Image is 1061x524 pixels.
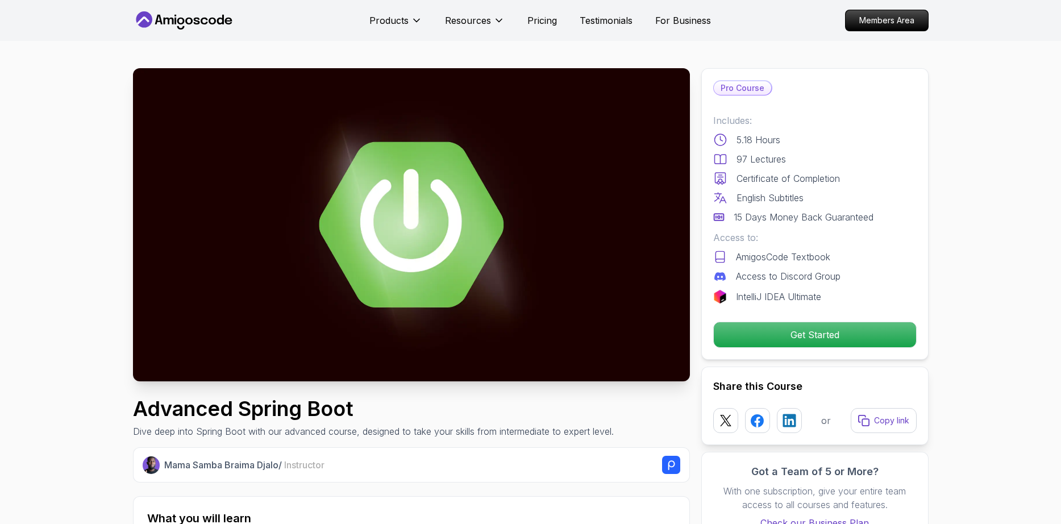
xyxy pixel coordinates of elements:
[845,10,929,31] a: Members Area
[713,484,917,511] p: With one subscription, give your entire team access to all courses and features.
[714,322,916,347] p: Get Started
[734,210,873,224] p: 15 Days Money Back Guaranteed
[713,290,727,303] img: jetbrains logo
[445,14,505,36] button: Resources
[736,250,830,264] p: AmigosCode Textbook
[527,14,557,27] a: Pricing
[874,415,909,426] p: Copy link
[369,14,409,27] p: Products
[655,14,711,27] a: For Business
[713,114,917,127] p: Includes:
[737,172,840,185] p: Certificate of Completion
[713,322,917,348] button: Get Started
[164,458,324,472] p: Mama Samba Braima Djalo /
[369,14,422,36] button: Products
[846,10,928,31] p: Members Area
[736,290,821,303] p: IntelliJ IDEA Ultimate
[821,414,831,427] p: or
[445,14,491,27] p: Resources
[714,81,771,95] p: Pro Course
[737,152,786,166] p: 97 Lectures
[737,191,804,205] p: English Subtitles
[133,68,690,381] img: advanced-spring-boot_thumbnail
[133,397,614,420] h1: Advanced Spring Boot
[851,408,917,433] button: Copy link
[713,464,917,480] h3: Got a Team of 5 or More?
[713,379,917,394] h2: Share this Course
[737,133,780,147] p: 5.18 Hours
[133,425,614,438] p: Dive deep into Spring Boot with our advanced course, designed to take your skills from intermedia...
[580,14,633,27] a: Testimonials
[736,269,841,283] p: Access to Discord Group
[143,456,160,474] img: Nelson Djalo
[713,231,917,244] p: Access to:
[284,459,324,471] span: Instructor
